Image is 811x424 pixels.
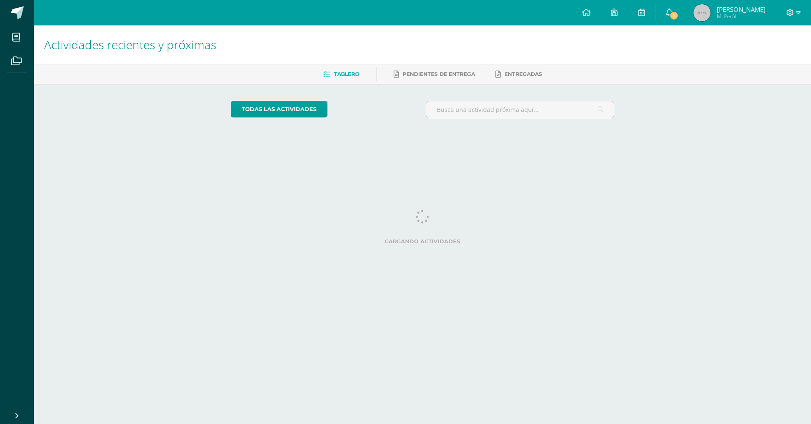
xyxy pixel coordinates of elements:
[669,11,679,20] span: 1
[334,71,359,77] span: Tablero
[323,67,359,81] a: Tablero
[495,67,542,81] a: Entregadas
[504,71,542,77] span: Entregadas
[426,101,614,118] input: Busca una actividad próxima aquí...
[394,67,475,81] a: Pendientes de entrega
[44,36,216,53] span: Actividades recientes y próximas
[717,13,766,20] span: Mi Perfil
[717,5,766,14] span: [PERSON_NAME]
[403,71,475,77] span: Pendientes de entrega
[231,101,327,117] a: todas las Actividades
[694,4,710,21] img: 45x45
[231,238,615,245] label: Cargando actividades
